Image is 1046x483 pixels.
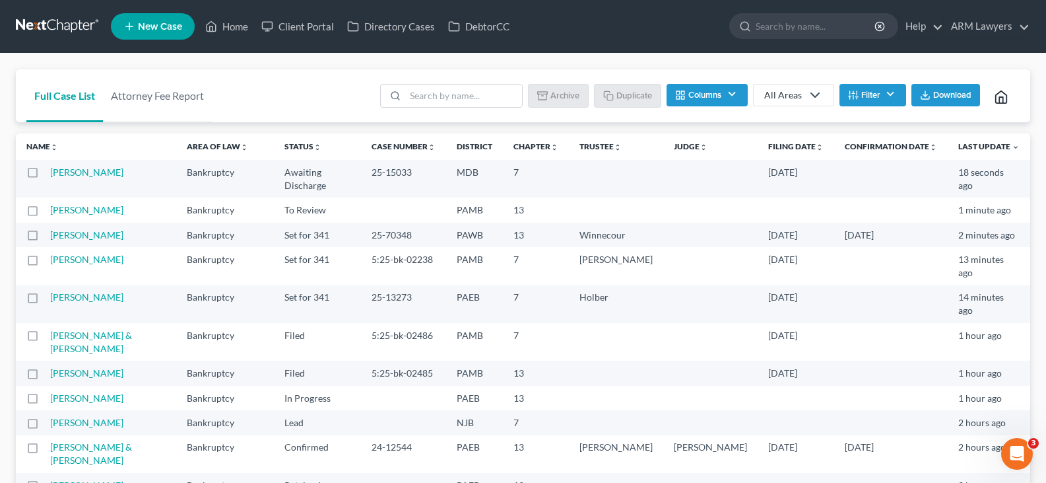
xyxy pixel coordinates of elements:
[948,386,1030,410] td: 1 hour ago
[361,247,446,285] td: 5:25-bk-02238
[274,323,361,361] td: Filed
[176,410,273,435] td: Bankruptcy
[361,361,446,385] td: 5:25-bk-02485
[284,141,321,151] a: Statusunfold_more
[176,160,273,198] td: Bankruptcy
[758,435,834,473] td: [DATE]
[667,84,747,106] button: Columns
[446,435,503,473] td: PAEB
[513,141,558,151] a: Chapterunfold_more
[176,386,273,410] td: Bankruptcy
[758,285,834,323] td: [DATE]
[50,254,123,265] a: [PERSON_NAME]
[441,15,516,38] a: DebtorCC
[816,143,824,151] i: unfold_more
[361,285,446,323] td: 25-13273
[50,143,58,151] i: unfold_more
[768,141,824,151] a: Filing Dateunfold_more
[446,361,503,385] td: PAMB
[446,160,503,198] td: MDB
[758,361,834,385] td: [DATE]
[839,84,906,106] button: Filter
[958,141,1020,151] a: Last Update expand_more
[176,223,273,247] td: Bankruptcy
[614,143,622,151] i: unfold_more
[50,291,123,303] a: [PERSON_NAME]
[764,89,802,102] div: All Areas
[176,361,273,385] td: Bankruptcy
[313,143,321,151] i: unfold_more
[834,223,948,247] td: [DATE]
[834,435,948,473] td: [DATE]
[758,247,834,285] td: [DATE]
[274,410,361,435] td: Lead
[948,323,1030,361] td: 1 hour ago
[1012,143,1020,151] i: expand_more
[361,223,446,247] td: 25-70348
[845,141,937,151] a: Confirmation Dateunfold_more
[569,285,663,323] td: Holber
[176,198,273,222] td: Bankruptcy
[700,143,707,151] i: unfold_more
[50,167,123,178] a: [PERSON_NAME]
[929,143,937,151] i: unfold_more
[446,133,503,160] th: District
[50,204,123,215] a: [PERSON_NAME]
[756,14,876,38] input: Search by name...
[50,330,132,354] a: [PERSON_NAME] & [PERSON_NAME]
[361,323,446,361] td: 5:25-bk-02486
[948,285,1030,323] td: 14 minutes ago
[255,15,341,38] a: Client Portal
[446,198,503,222] td: PAMB
[176,285,273,323] td: Bankruptcy
[446,323,503,361] td: PAMB
[50,417,123,428] a: [PERSON_NAME]
[274,198,361,222] td: To Review
[503,223,569,247] td: 13
[503,435,569,473] td: 13
[948,361,1030,385] td: 1 hour ago
[176,435,273,473] td: Bankruptcy
[948,435,1030,473] td: 2 hours ago
[758,323,834,361] td: [DATE]
[50,392,123,404] a: [PERSON_NAME]
[199,15,255,38] a: Home
[341,15,441,38] a: Directory Cases
[428,143,436,151] i: unfold_more
[446,247,503,285] td: PAMB
[405,85,522,107] input: Search by name...
[50,367,123,379] a: [PERSON_NAME]
[948,198,1030,222] td: 1 minute ago
[187,141,248,151] a: Area of Lawunfold_more
[361,160,446,198] td: 25-15033
[240,143,248,151] i: unfold_more
[1028,438,1039,449] span: 3
[50,441,132,466] a: [PERSON_NAME] & [PERSON_NAME]
[274,435,361,473] td: Confirmed
[948,247,1030,285] td: 13 minutes ago
[503,410,569,435] td: 7
[138,22,182,32] span: New Case
[758,223,834,247] td: [DATE]
[948,410,1030,435] td: 2 hours ago
[274,223,361,247] td: Set for 341
[933,90,971,100] span: Download
[503,160,569,198] td: 7
[569,435,663,473] td: [PERSON_NAME]
[446,386,503,410] td: PAEB
[503,386,569,410] td: 13
[911,84,980,106] button: Download
[446,285,503,323] td: PAEB
[274,247,361,285] td: Set for 341
[446,410,503,435] td: NJB
[274,361,361,385] td: Filed
[579,141,622,151] a: Trusteeunfold_more
[176,247,273,285] td: Bankruptcy
[50,229,123,241] a: [PERSON_NAME]
[503,323,569,361] td: 7
[550,143,558,151] i: unfold_more
[569,223,663,247] td: Winnecour
[274,386,361,410] td: In Progress
[944,15,1030,38] a: ARM Lawyers
[26,69,103,122] a: Full Case List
